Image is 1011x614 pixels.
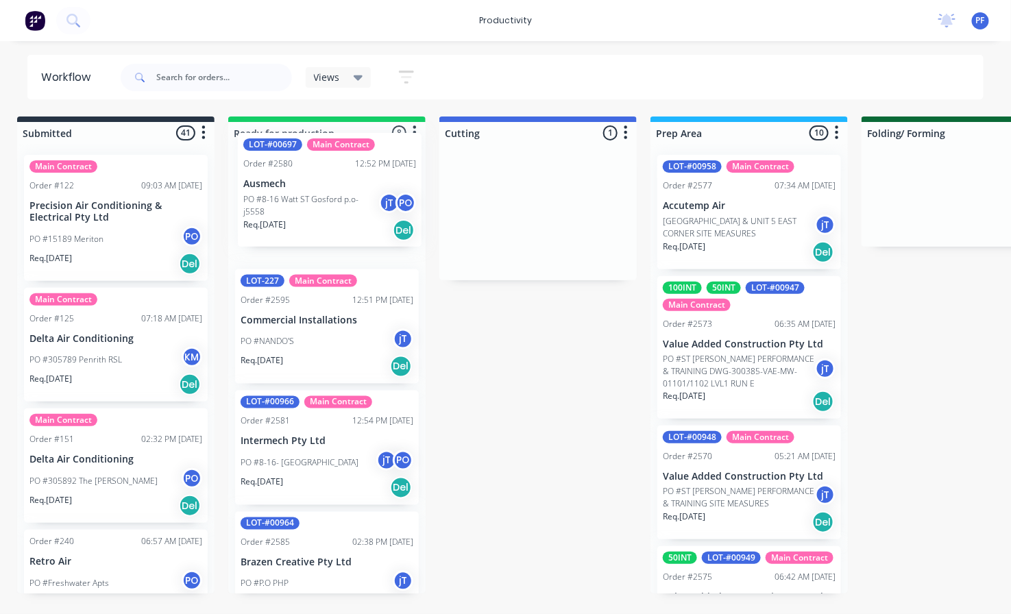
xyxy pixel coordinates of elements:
span: Views [314,70,340,84]
span: PF [976,14,985,27]
img: Factory [25,10,45,31]
div: productivity [472,10,539,31]
input: Search for orders... [156,64,292,91]
div: Workflow [41,69,97,86]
